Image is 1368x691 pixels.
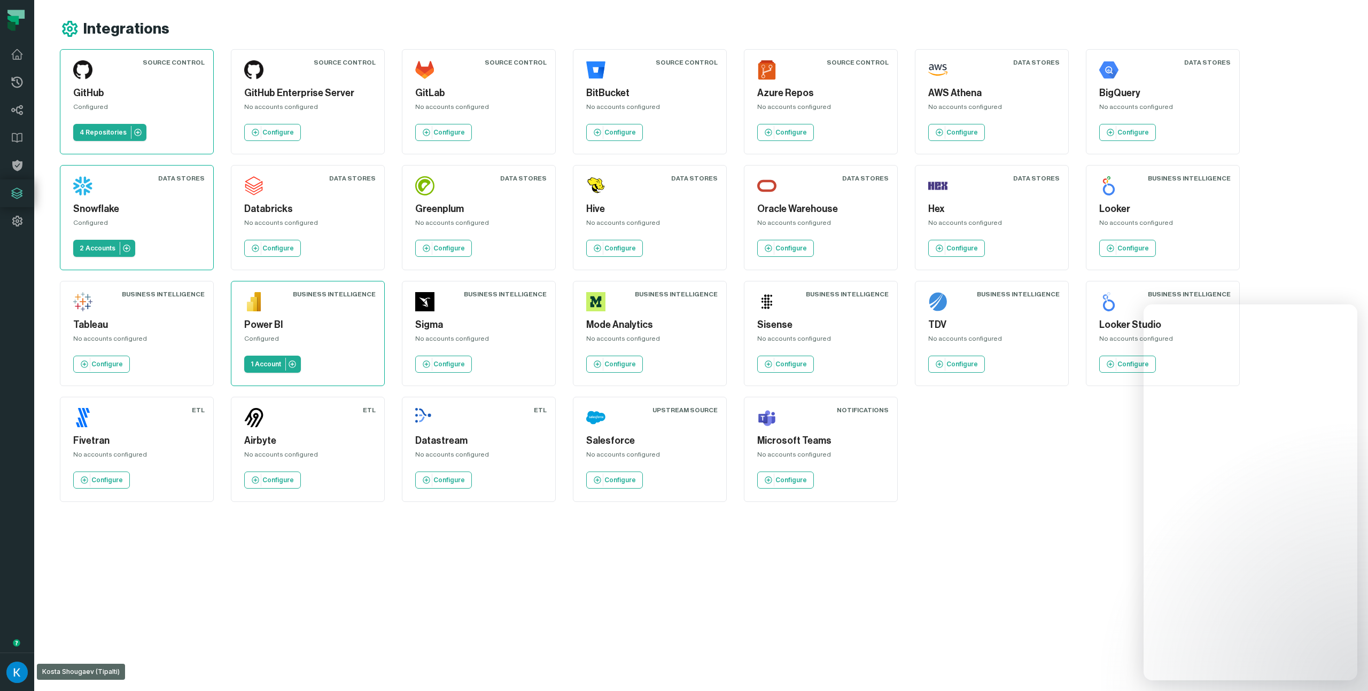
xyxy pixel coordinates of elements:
div: No accounts configured [1099,103,1226,115]
div: Data Stores [500,174,547,183]
h5: Mode Analytics [586,318,713,332]
a: Configure [586,472,643,489]
div: Configured [244,334,371,347]
img: Airbyte [244,408,263,427]
a: Configure [244,124,301,141]
div: Business Intelligence [1148,290,1231,299]
div: Business Intelligence [635,290,718,299]
img: avatar of Kosta Shougaev [6,662,28,683]
div: Source Control [143,58,205,67]
div: No accounts configured [928,334,1055,347]
p: 2 Accounts [80,244,115,253]
h5: BigQuery [1099,86,1226,100]
a: Configure [73,356,130,373]
p: Configure [946,244,978,253]
div: No accounts configured [586,218,713,231]
div: Upstream Source [652,406,718,414]
h5: Power BI [244,318,371,332]
p: Configure [433,476,465,484]
h5: Looker [1099,202,1226,216]
img: Hex [928,176,947,195]
a: Configure [415,472,472,489]
img: BigQuery [1099,60,1118,80]
div: Kosta Shougaev (Tipalti) [37,664,125,680]
div: Source Control [485,58,547,67]
div: Business Intelligence [977,290,1060,299]
div: No accounts configured [73,334,200,347]
p: Configure [775,476,807,484]
p: Configure [946,360,978,368]
h5: Snowflake [73,202,200,216]
p: Configure [604,244,636,253]
img: GitHub [73,60,92,80]
div: ETL [192,406,205,414]
h5: GitLab [415,86,542,100]
h5: AWS Athena [928,86,1055,100]
img: Datastream [415,408,434,427]
p: 1 Account [251,360,281,368]
div: No accounts configured [757,218,884,231]
h5: Hex [928,202,1055,216]
a: Configure [244,472,301,489]
img: Looker [1099,176,1118,195]
h5: Hive [586,202,713,216]
a: Configure [757,472,814,489]
img: Tableau [73,292,92,311]
div: No accounts configured [757,450,884,463]
div: Source Control [827,58,889,67]
div: Data Stores [158,174,205,183]
p: Configure [433,360,465,368]
div: No accounts configured [757,103,884,115]
p: Configure [775,128,807,137]
div: No accounts configured [415,103,542,115]
img: Salesforce [586,408,605,427]
a: Configure [757,356,814,373]
iframe: Intercom live chat [1144,304,1357,680]
a: Configure [586,240,643,257]
img: Fivetran [73,408,92,427]
div: No accounts configured [1099,334,1226,347]
h5: Oracle Warehouse [757,202,884,216]
div: No accounts configured [586,103,713,115]
a: Configure [757,240,814,257]
p: Configure [433,128,465,137]
p: Configure [604,360,636,368]
div: No accounts configured [415,334,542,347]
div: Data Stores [1184,58,1231,67]
img: Oracle Warehouse [757,176,776,195]
h5: TDV [928,318,1055,332]
div: ETL [363,406,376,414]
h5: Tableau [73,318,200,332]
div: No accounts configured [244,103,371,115]
a: Configure [586,356,643,373]
p: Configure [946,128,978,137]
a: Configure [244,240,301,257]
div: Source Control [314,58,376,67]
img: GitHub Enterprise Server [244,60,263,80]
a: Configure [757,124,814,141]
a: Configure [928,124,985,141]
div: No accounts configured [928,218,1055,231]
img: Power BI [244,292,263,311]
img: AWS Athena [928,60,947,80]
img: Microsoft Teams [757,408,776,427]
p: Configure [1117,360,1149,368]
img: Sigma [415,292,434,311]
h5: Microsoft Teams [757,434,884,448]
p: Configure [775,360,807,368]
a: 1 Account [244,356,301,373]
div: No accounts configured [757,334,884,347]
div: Data Stores [1013,174,1060,183]
div: ETL [534,406,547,414]
h5: BitBucket [586,86,713,100]
a: Configure [928,240,985,257]
p: Configure [604,128,636,137]
div: Data Stores [842,174,889,183]
a: Configure [415,356,472,373]
p: Configure [91,360,123,368]
h5: Fivetran [73,434,200,448]
h5: Airbyte [244,434,371,448]
a: Configure [1099,124,1156,141]
div: No accounts configured [928,103,1055,115]
div: Business Intelligence [464,290,547,299]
